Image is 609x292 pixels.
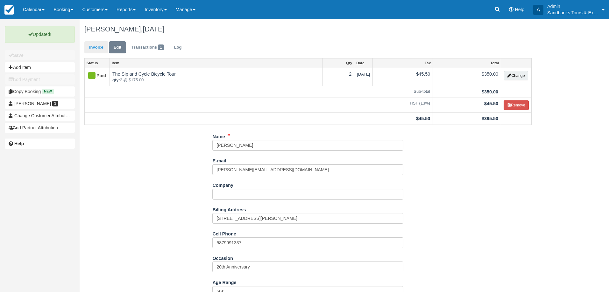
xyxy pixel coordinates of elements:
[212,155,226,164] label: E-mail
[212,228,236,237] label: Cell Phone
[322,68,354,86] td: 2
[110,58,322,67] a: Item
[212,277,236,286] label: Age Range
[158,44,164,50] span: 1
[482,116,498,121] strong: $395.50
[87,71,102,81] div: Paid
[169,41,187,54] a: Log
[5,123,75,133] button: Add Partner Attribution
[433,68,501,86] td: $350.00
[416,116,430,121] strong: $45.50
[5,62,75,72] button: Add Item
[5,74,75,85] button: Add Payment
[85,58,110,67] a: Status
[87,89,430,95] em: Sub-total
[109,41,126,54] a: Edit
[373,58,433,67] a: Tax
[5,111,75,121] button: Change Customer Attribution
[212,253,233,262] label: Occasion
[533,5,543,15] div: A
[323,58,354,67] a: Qty
[14,101,51,106] span: [PERSON_NAME]
[5,50,75,60] button: Save
[5,139,75,149] a: Help
[110,68,323,86] td: The Sip and Cycle Bicycle Tour
[14,113,72,118] span: Change Customer Attribution
[5,98,75,109] a: [PERSON_NAME] 1
[112,77,320,83] em: 2 @ $175.00
[212,204,246,213] label: Billing Address
[4,5,14,15] img: checkfront-main-nav-mini-logo.png
[482,89,498,94] strong: $350.00
[504,71,528,80] button: Change
[504,100,529,110] button: Remove
[212,131,225,140] label: Name
[212,180,233,189] label: Company
[547,3,598,10] p: Admin
[5,86,75,97] button: Copy Booking New
[5,26,75,43] p: Updated!
[143,25,164,33] span: [DATE]
[357,72,370,77] span: [DATE]
[509,7,513,12] i: Help
[87,100,430,106] em: HST (13%)
[127,41,169,54] a: Transactions1
[373,68,433,86] td: $45.50
[354,58,372,67] a: Date
[433,58,501,67] a: Total
[84,41,108,54] a: Invoice
[52,101,58,106] span: 1
[112,78,120,82] strong: qty
[515,7,524,12] span: Help
[84,25,532,33] h1: [PERSON_NAME],
[42,89,54,94] span: New
[13,53,24,58] b: Save
[547,10,598,16] p: Sandbanks Tours & Experiences
[484,101,498,106] strong: $45.50
[14,141,24,146] b: Help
